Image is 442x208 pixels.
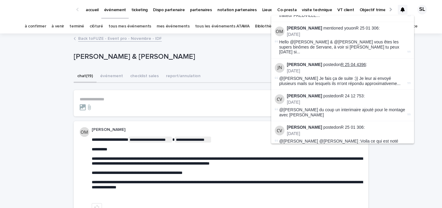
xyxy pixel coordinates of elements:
span: @[PERSON_NAME] du coup un interimaire ajouté pour le montage avec [PERSON_NAME] [279,107,405,117]
p: [PERSON_NAME] & [PERSON_NAME] [74,52,322,61]
button: report/annulation [162,70,204,83]
a: à venir [51,19,64,33]
a: Back toFUZE - Event pro - Novembre - IDF [78,35,162,42]
img: Cynthia Vitale [275,126,284,135]
div: SL [417,5,427,14]
p: [DATE] [287,68,410,74]
p: [DATE] [287,131,410,136]
a: terminé [69,19,84,33]
a: R 25 01 306 [341,125,364,130]
a: R 24 12 753 [341,93,364,98]
span: @[PERSON_NAME] @[PERSON_NAME] :Voila ce qui est noté dans le CR du coordo: pas de problème d'accè... [279,139,406,149]
a: R 25 04 4396 [341,62,366,67]
a: à confirmer [25,19,46,33]
strong: [PERSON_NAME] [287,62,322,67]
a: mes événements [157,19,190,33]
a: R 25 01 306 [356,26,379,30]
p: posted on : [287,93,410,99]
p: posted on : [287,62,410,67]
button: chat (19) [74,70,97,83]
p: [DATE] [287,100,410,105]
p: mentioned you on : [287,26,410,31]
p: posted on : [287,125,410,130]
img: Olivia Marchand [275,27,284,36]
img: Ls34BcGeRexTGTNfXpUC [12,4,70,16]
img: Jeanne Nogrix [275,63,284,73]
span: Hello @[PERSON_NAME] & @[PERSON_NAME] vous êtes les supers binômes de Servane, à voir si [PERSON_... [279,39,406,55]
img: Cynthia Vitale [275,94,284,104]
a: clôturé [90,19,103,33]
p: [DATE] [287,32,410,37]
strong: [PERSON_NAME] [287,26,322,30]
a: tous les événements ATAWA [195,19,250,33]
button: checklist sales [127,70,162,83]
a: tous mes événements [109,19,151,33]
button: événement [97,70,127,83]
p: [PERSON_NAME] [92,127,350,132]
span: @[PERSON_NAME] Je fais ça de suite :)) Je leur ai envoyé plusieurs mails sur lesquels ils m'ont r... [279,76,406,86]
strong: [PERSON_NAME] [287,93,322,98]
strong: [PERSON_NAME] [287,125,322,130]
a: Bibliothèque 3D [255,19,285,33]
